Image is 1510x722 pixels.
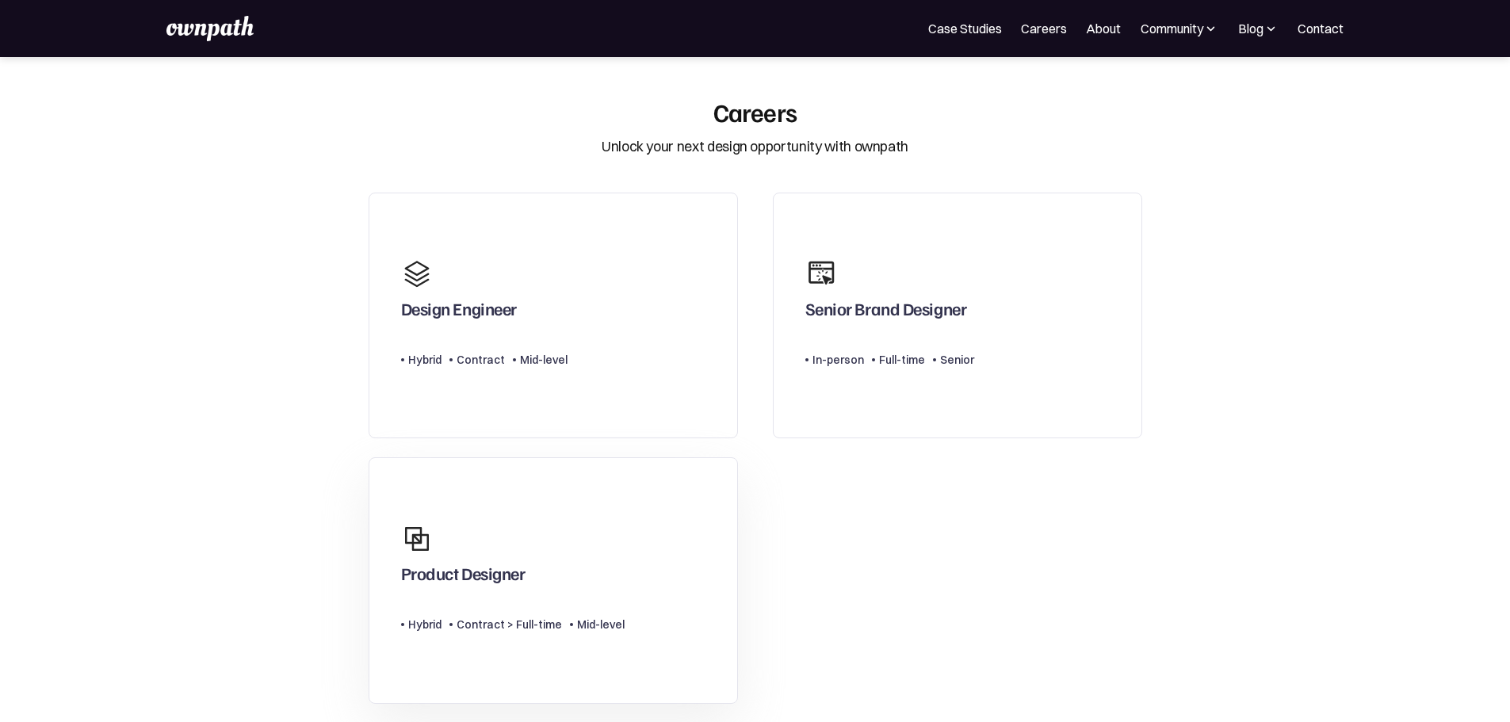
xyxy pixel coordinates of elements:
div: Senior [940,350,974,369]
div: Careers [713,97,797,127]
a: Design EngineerHybridContractMid-level [369,193,738,439]
div: Blog [1238,19,1263,38]
div: Full-time [879,350,925,369]
div: In-person [812,350,864,369]
div: Product Designer [401,563,526,591]
div: Contract [457,350,505,369]
div: Design Engineer [401,298,517,327]
div: Community [1140,19,1218,38]
a: About [1086,19,1121,38]
div: Mid-level [520,350,568,369]
div: Contract > Full-time [457,615,562,634]
div: Blog [1237,19,1279,38]
a: Contact [1298,19,1344,38]
div: Hybrid [408,615,442,634]
a: Case Studies [928,19,1002,38]
div: Hybrid [408,350,442,369]
a: Product DesignerHybridContract > Full-timeMid-level [369,457,738,704]
div: Community [1141,19,1203,38]
a: Careers [1021,19,1067,38]
a: Senior Brand DesignerIn-personFull-timeSenior [773,193,1142,439]
div: Senior Brand Designer [805,298,967,327]
div: Mid-level [577,615,625,634]
div: Unlock your next design opportunity with ownpath [602,136,908,157]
